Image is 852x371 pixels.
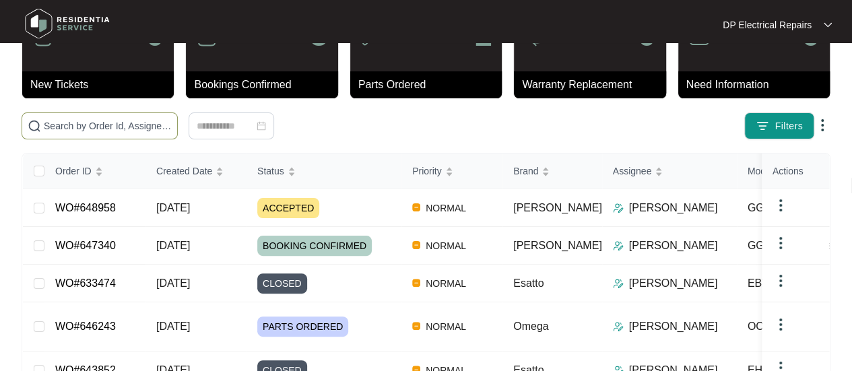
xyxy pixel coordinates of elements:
[257,273,307,294] span: CLOSED
[412,164,442,178] span: Priority
[358,77,502,93] p: Parts Ordered
[613,278,624,289] img: Assigner Icon
[814,117,830,133] img: dropdown arrow
[420,238,471,254] span: NORMAL
[156,202,190,213] span: [DATE]
[156,277,190,289] span: [DATE]
[55,202,116,213] a: WO#648958
[613,164,652,178] span: Assignee
[156,321,190,332] span: [DATE]
[310,19,328,51] p: 5
[420,318,471,335] span: NORMAL
[773,197,789,213] img: dropdown arrow
[412,241,420,249] img: Vercel Logo
[824,22,832,28] img: dropdown arrow
[629,238,718,254] p: [PERSON_NAME]
[257,316,348,337] span: PARTS ORDERED
[257,164,284,178] span: Status
[420,275,471,292] span: NORMAL
[55,277,116,289] a: WO#633474
[613,240,624,251] img: Assigner Icon
[156,240,190,251] span: [DATE]
[748,164,773,178] span: Model
[513,202,602,213] span: [PERSON_NAME]
[629,275,718,292] p: [PERSON_NAME]
[513,277,544,289] span: Esatto
[146,19,164,51] p: 0
[762,154,829,189] th: Actions
[156,164,212,178] span: Created Date
[194,77,337,93] p: Bookings Confirmed
[412,322,420,330] img: Vercel Logo
[522,77,665,93] p: Warranty Replacement
[775,119,803,133] span: Filters
[773,273,789,289] img: dropdown arrow
[44,119,172,133] input: Search by Order Id, Assignee Name, Customer Name, Brand and Model
[247,154,401,189] th: Status
[44,154,145,189] th: Order ID
[513,240,602,251] span: [PERSON_NAME]
[28,119,41,133] img: search-icon
[257,198,319,218] span: ACCEPTED
[613,203,624,213] img: Assigner Icon
[613,321,624,332] img: Assigner Icon
[401,154,502,189] th: Priority
[723,18,812,32] p: DP Electrical Repairs
[412,279,420,287] img: Vercel Logo
[502,154,602,189] th: Brand
[602,154,737,189] th: Assignee
[257,236,372,256] span: BOOKING CONFIRMED
[145,154,247,189] th: Created Date
[412,203,420,211] img: Vercel Logo
[55,164,92,178] span: Order ID
[420,200,471,216] span: NORMAL
[55,321,116,332] a: WO#646243
[513,321,548,332] span: Omega
[473,19,492,51] p: 1
[638,19,656,51] p: 0
[686,77,830,93] p: Need Information
[20,3,114,44] img: residentia service logo
[773,235,789,251] img: dropdown arrow
[513,164,538,178] span: Brand
[30,77,174,93] p: New Tickets
[55,240,116,251] a: WO#647340
[773,316,789,333] img: dropdown arrow
[629,200,718,216] p: [PERSON_NAME]
[629,318,718,335] p: [PERSON_NAME]
[801,19,820,51] p: 0
[756,119,769,133] img: filter icon
[744,112,814,139] button: filter iconFilters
